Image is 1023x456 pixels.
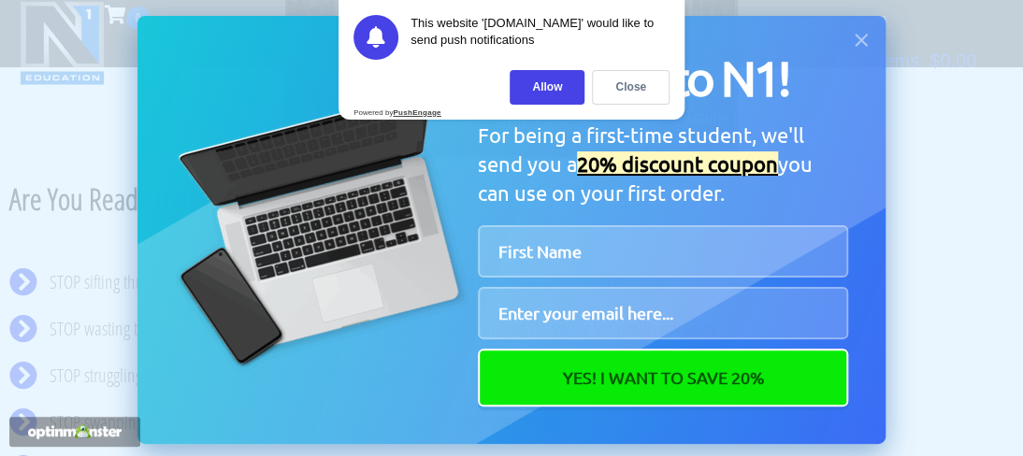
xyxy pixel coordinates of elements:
button: Close [851,30,872,50]
strong: PushEngage [393,108,440,117]
input: Email [478,287,848,339]
div: Allow [510,70,584,105]
div: This website '[DOMAIN_NAME]' would like to send push notifications [411,15,670,60]
img: Powered by OptinMonster [28,424,122,439]
img: tech.png [175,90,468,371]
div: Close [592,70,670,105]
u: 20% discount coupon [577,151,778,176]
button: Yes! I Want To Save 20% [478,349,848,406]
span: For being a first-time student, we'll send you a [478,122,804,176]
span: you can use on your first order. [478,151,813,205]
input: First Name [478,225,848,278]
div: Powered by [353,108,441,117]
